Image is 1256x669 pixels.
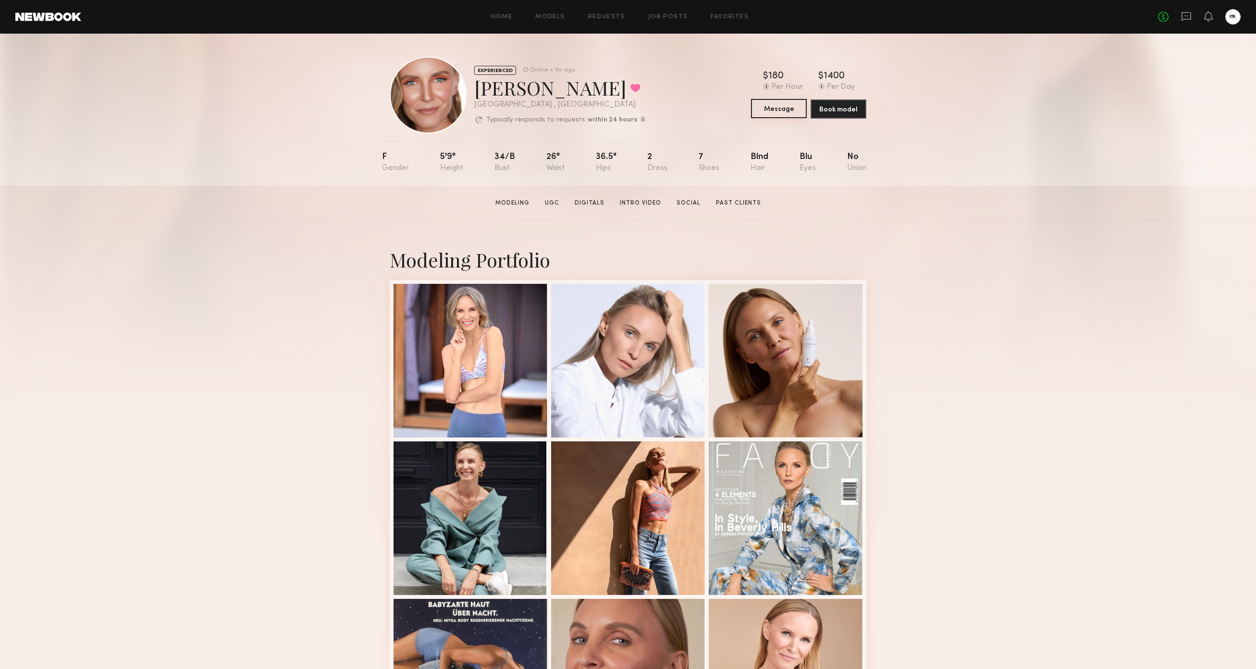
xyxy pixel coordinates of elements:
button: Message [751,99,807,118]
div: 34/b [494,153,515,172]
a: Requests [588,14,625,20]
a: Models [535,14,565,20]
div: 26" [546,153,565,172]
a: UGC [541,199,563,207]
a: Home [491,14,513,20]
a: Modeling [492,199,533,207]
div: Blu [800,153,816,172]
div: 36.5" [596,153,616,172]
div: Per Day [827,83,855,92]
a: Past Clients [712,199,765,207]
div: Per Hour [772,83,803,92]
p: Typically responds to requests [486,117,585,123]
b: within 24 hours [588,117,637,123]
div: Blnd [751,153,768,172]
div: 2 [647,153,667,172]
button: Book model [811,99,866,119]
div: 180 [768,72,784,81]
div: F [382,153,409,172]
a: Favorites [711,14,749,20]
div: $ [763,72,768,81]
div: 7 [699,153,719,172]
div: [PERSON_NAME] [474,75,646,100]
div: EXPERIENCED [474,66,516,75]
div: 5'9" [440,153,463,172]
div: Online < 1hr ago [530,67,575,73]
div: $ [818,72,824,81]
a: Job Posts [648,14,688,20]
div: Modeling Portfolio [390,247,866,272]
a: Intro Video [616,199,665,207]
a: Digitals [571,199,608,207]
div: No [847,153,866,172]
a: Social [673,199,704,207]
div: 1400 [824,72,845,81]
div: [GEOGRAPHIC_DATA] , [GEOGRAPHIC_DATA] [474,101,646,109]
